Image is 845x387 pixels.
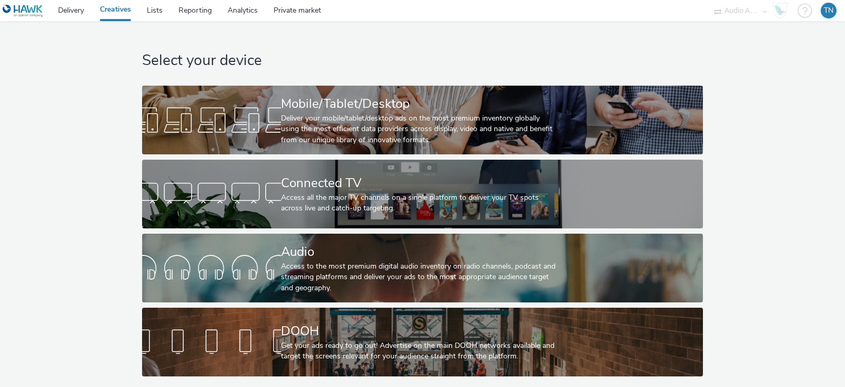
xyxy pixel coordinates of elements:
img: Hawk Academy [772,2,788,19]
div: Access all the major TV channels on a single platform to deliver your TV spots across live and ca... [281,192,559,214]
a: Mobile/Tablet/DesktopDeliver your mobile/tablet/desktop ads on the most premium inventory globall... [142,86,703,154]
div: Connected TV [281,174,559,192]
a: Hawk Academy [772,2,792,19]
div: DOOH [281,322,559,340]
div: TN [824,3,833,19]
div: Mobile/Tablet/Desktop [281,95,559,113]
a: Connected TVAccess all the major TV channels on a single platform to deliver your TV spots across... [142,160,703,228]
img: undefined Logo [3,4,43,17]
a: AudioAccess to the most premium digital audio inventory on radio channels, podcast and streaming ... [142,234,703,302]
div: Deliver your mobile/tablet/desktop ads on the most premium inventory globally using the most effi... [281,113,559,145]
div: Audio [281,243,559,261]
div: Access to the most premium digital audio inventory on radio channels, podcast and streaming platf... [281,261,559,293]
h1: Select your device [142,51,703,71]
a: DOOHGet your ads ready to go out! Advertise on the main DOOH networks available and target the sc... [142,308,703,376]
div: Get your ads ready to go out! Advertise on the main DOOH networks available and target the screen... [281,340,559,362]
